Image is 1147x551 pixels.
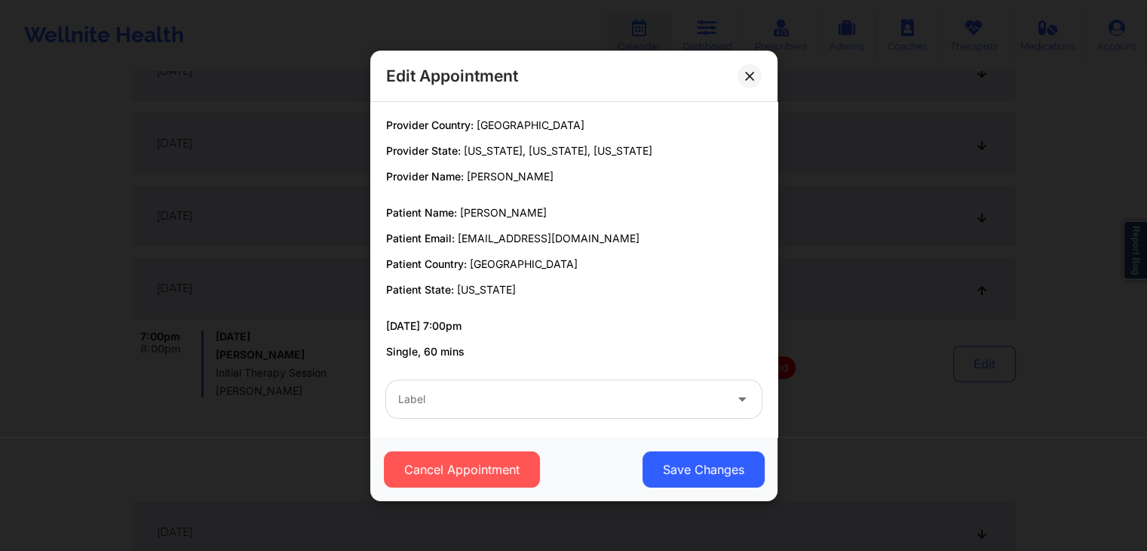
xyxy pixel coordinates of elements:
[642,451,764,488] button: Save Changes
[386,257,762,272] p: Patient Country:
[386,282,762,297] p: Patient State:
[470,257,578,270] span: [GEOGRAPHIC_DATA]
[457,283,516,296] span: [US_STATE]
[386,319,762,334] p: [DATE] 7:00pm
[386,231,762,246] p: Patient Email:
[386,118,762,133] p: Provider Country:
[464,144,652,157] span: [US_STATE], [US_STATE], [US_STATE]
[458,232,639,245] span: [EMAIL_ADDRESS][DOMAIN_NAME]
[386,143,762,159] p: Provider State:
[467,170,554,183] span: [PERSON_NAME]
[386,205,762,220] p: Patient Name:
[386,344,762,359] p: Single, 60 mins
[386,66,518,86] h2: Edit Appointment
[477,119,584,131] span: [GEOGRAPHIC_DATA]
[383,451,539,488] button: Cancel Appointment
[386,169,762,184] p: Provider Name:
[460,206,547,219] span: [PERSON_NAME]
